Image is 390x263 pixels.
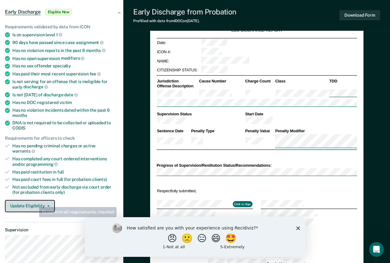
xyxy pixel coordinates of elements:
[46,9,72,15] span: Eligible Now
[64,92,78,97] span: date
[76,40,104,45] span: assignment
[156,227,357,241] td: Region/Work Unit: Distribution: Judge, County Attorney, File // Parolee, File
[12,113,27,118] span: months
[12,32,118,38] div: Is on supervision level
[12,143,118,154] div: Has no pending criminal charges or active
[244,111,357,117] th: Start Date
[5,227,118,233] dt: Supervision
[133,19,236,23] div: Prefilled with data from IDOC on [DATE] .
[5,200,55,212] button: Update Eligibility
[232,201,252,207] button: Click to Sign
[12,92,118,98] div: Is not [DATE] of discharge
[56,32,63,37] span: 1
[61,56,85,61] span: modifiers
[12,177,118,182] div: Has paid court fees in full (for probation
[23,84,48,89] span: discharge
[156,66,200,75] td: CITIZENSHIP STATUS:
[53,63,71,68] span: specialty
[156,57,200,66] td: NAME:
[244,79,274,84] th: Charge Count
[156,163,357,168] div: Progress of Supervision/Restitution Status/Recommendations:
[156,79,199,84] th: Jurisdiction
[26,162,58,167] span: programming
[12,169,118,175] div: Has paid restitution in
[12,79,118,90] div: Is not serving for an offense that is ineligible for early
[339,10,380,20] button: Download Form
[369,242,384,257] iframe: Intercom live chat
[12,149,35,153] span: warrants
[191,129,245,134] th: Penalty Type
[60,100,72,105] span: victim
[275,129,357,134] th: Penalty Modifier
[12,108,118,118] div: Has no violation incidents dated within the past 6
[12,120,118,131] div: DNA is not required to be collected or uploaded to
[156,111,244,117] th: Supervision Status
[12,185,118,195] div: Not excluded from early discharge via court order (for probation clients
[57,169,64,174] span: full
[133,7,236,16] div: Early Discharge from Probation
[156,188,252,194] td: Respectfully submitted,
[156,38,200,47] td: Date:
[244,129,274,134] th: Penalty Value
[156,47,200,57] td: ICON #:
[5,24,118,30] div: Requirements validated by data from ICON
[12,156,118,167] div: Has completed any court-ordered interventions and/or
[85,217,306,257] iframe: Survey by Kim from Recidiviz
[12,56,118,61] div: Has no open supervision
[12,126,25,130] span: CODIS
[55,190,65,195] span: only)
[86,48,105,53] span: months
[156,84,199,89] th: Offense Description
[199,79,244,84] th: Cause Number
[92,177,107,182] span: clients)
[329,79,357,84] th: TDD
[5,9,41,15] span: Early Discharge
[156,129,191,134] th: Sentence Date
[12,100,118,105] div: Has no DOC-registered
[275,79,329,84] th: Class
[90,71,101,76] span: fee
[12,63,118,69] div: Has no sex offender
[12,48,118,53] div: Has no violation reports in the past 6
[12,40,118,45] div: 90 days have passed since case
[5,136,118,141] div: Requirements for officers to check
[12,71,118,77] div: Has paid their most recent supervision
